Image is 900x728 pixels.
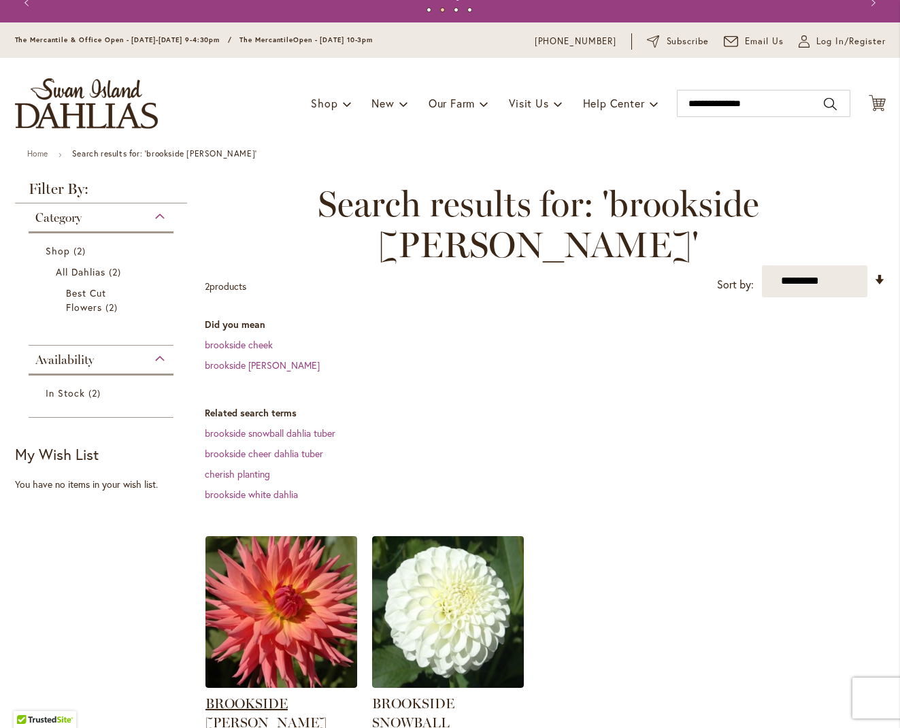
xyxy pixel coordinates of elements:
[205,488,298,501] a: brookside white dahlia
[667,35,710,48] span: Subscribe
[15,35,294,44] span: The Mercantile & Office Open - [DATE]-[DATE] 9-4:30pm / The Mercantile
[454,7,459,12] button: 3 of 4
[429,96,475,110] span: Our Farm
[73,244,89,258] span: 2
[205,678,357,691] a: BROOKSIDE CHERI
[583,96,645,110] span: Help Center
[440,7,445,12] button: 2 of 4
[46,244,161,258] a: Shop
[27,148,48,159] a: Home
[105,300,121,314] span: 2
[205,184,872,265] span: Search results for: 'brookside [PERSON_NAME]'
[109,265,124,279] span: 2
[205,280,210,293] span: 2
[15,182,188,203] strong: Filter By:
[56,265,106,278] span: All Dahlias
[293,35,373,44] span: Open - [DATE] 10-3pm
[35,210,82,225] span: Category
[724,35,784,48] a: Email Us
[15,78,158,129] a: store logo
[46,244,70,257] span: Shop
[311,96,337,110] span: Shop
[372,536,524,688] img: BROOKSIDE SNOWBALL
[88,386,104,400] span: 2
[205,338,273,351] a: brookside cheek
[205,276,246,297] p: products
[15,478,197,491] div: You have no items in your wish list.
[72,148,257,159] strong: Search results for: 'brookside [PERSON_NAME]'
[717,272,754,297] label: Sort by:
[46,386,85,399] span: In Stock
[647,35,709,48] a: Subscribe
[66,286,106,314] span: Best Cut Flowers
[205,447,323,460] a: brookside cheer dahlia tuber
[467,7,472,12] button: 4 of 4
[535,35,617,48] a: [PHONE_NUMBER]
[371,96,394,110] span: New
[46,386,161,400] a: In Stock 2
[745,35,784,48] span: Email Us
[15,444,99,464] strong: My Wish List
[205,536,357,688] img: BROOKSIDE CHERI
[10,680,48,718] iframe: Launch Accessibility Center
[35,352,94,367] span: Availability
[205,406,886,420] dt: Related search terms
[66,286,140,314] a: Best Cut Flowers
[205,427,335,440] a: brookside snowball dahlia tuber
[427,7,431,12] button: 1 of 4
[509,96,548,110] span: Visit Us
[372,678,524,691] a: BROOKSIDE SNOWBALL
[56,265,150,279] a: All Dahlias
[205,467,270,480] a: cherish planting
[799,35,886,48] a: Log In/Register
[205,318,886,331] dt: Did you mean
[816,35,886,48] span: Log In/Register
[205,359,320,371] a: brookside [PERSON_NAME]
